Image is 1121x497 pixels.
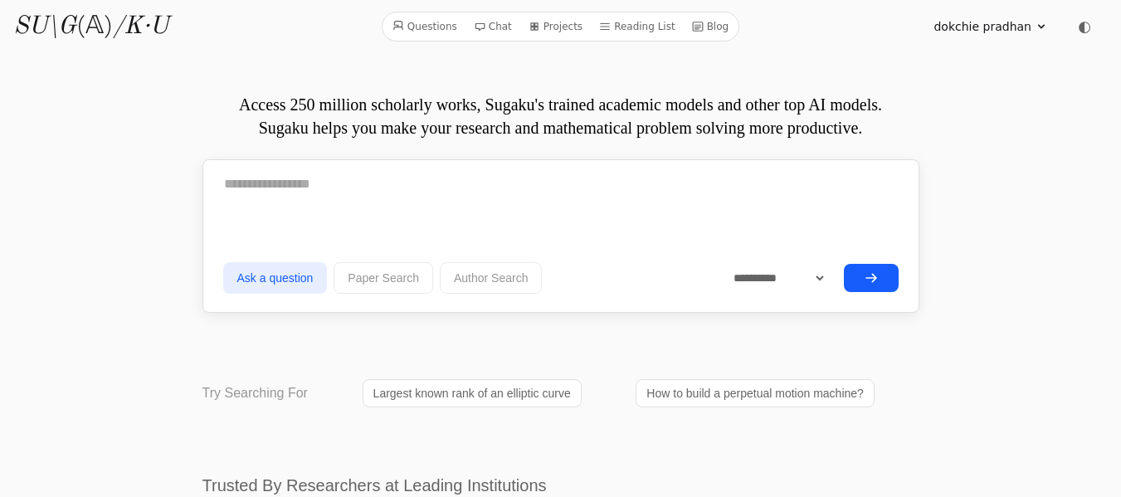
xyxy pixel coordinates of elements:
[933,18,1048,35] summary: dokchie pradhan
[467,16,519,37] a: Chat
[202,474,919,497] h2: Trusted By Researchers at Leading Institutions
[440,262,543,294] button: Author Search
[1078,19,1091,34] span: ◐
[522,16,589,37] a: Projects
[685,16,736,37] a: Blog
[386,16,464,37] a: Questions
[202,93,919,139] p: Access 250 million scholarly works, Sugaku's trained academic models and other top AI models. Sug...
[13,14,76,39] i: SU\G
[13,12,168,41] a: SU\G(𝔸)/K·U
[933,18,1031,35] span: dokchie pradhan
[334,262,433,294] button: Paper Search
[363,379,582,407] a: Largest known rank of an elliptic curve
[1068,10,1101,43] button: ◐
[636,379,875,407] a: How to build a perpetual motion machine?
[113,14,168,39] i: /K·U
[202,383,308,403] p: Try Searching For
[592,16,682,37] a: Reading List
[223,262,328,294] button: Ask a question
